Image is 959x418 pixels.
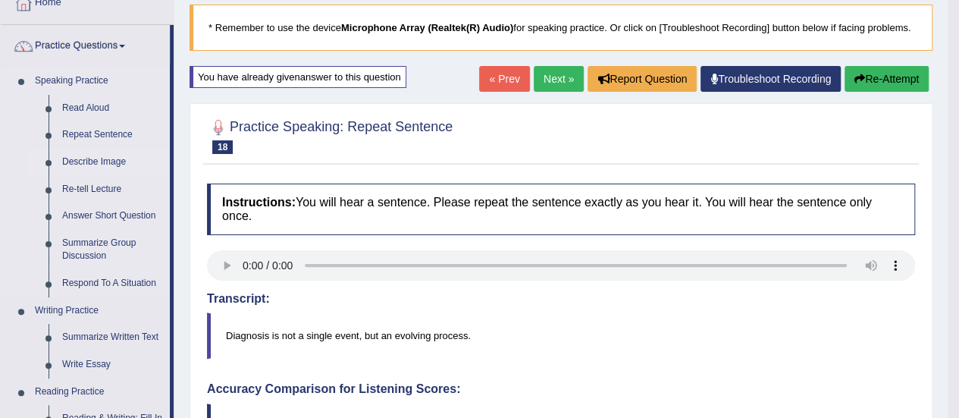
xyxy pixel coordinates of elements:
[55,324,170,351] a: Summarize Written Text
[55,176,170,203] a: Re-tell Lecture
[212,140,233,154] span: 18
[55,95,170,122] a: Read Aloud
[207,116,453,154] h2: Practice Speaking: Repeat Sentence
[28,68,170,95] a: Speaking Practice
[55,121,170,149] a: Repeat Sentence
[1,25,170,63] a: Practice Questions
[55,230,170,270] a: Summarize Group Discussion
[28,379,170,406] a: Reading Practice
[207,313,915,359] blockquote: Diagnosis is not a single event, but an evolving process.
[479,66,529,92] a: « Prev
[190,5,932,51] blockquote: * Remember to use the device for speaking practice. Or click on [Troubleshoot Recording] button b...
[55,270,170,297] a: Respond To A Situation
[588,66,697,92] button: Report Question
[55,149,170,176] a: Describe Image
[534,66,584,92] a: Next »
[845,66,929,92] button: Re-Attempt
[700,66,841,92] a: Troubleshoot Recording
[207,184,915,234] h4: You will hear a sentence. Please repeat the sentence exactly as you hear it. You will hear the se...
[55,203,170,230] a: Answer Short Question
[341,22,513,33] b: Microphone Array (Realtek(R) Audio)
[190,66,406,88] div: You have already given answer to this question
[28,297,170,325] a: Writing Practice
[207,292,915,306] h4: Transcript:
[55,351,170,379] a: Write Essay
[222,196,296,209] b: Instructions:
[207,382,915,396] h4: Accuracy Comparison for Listening Scores:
